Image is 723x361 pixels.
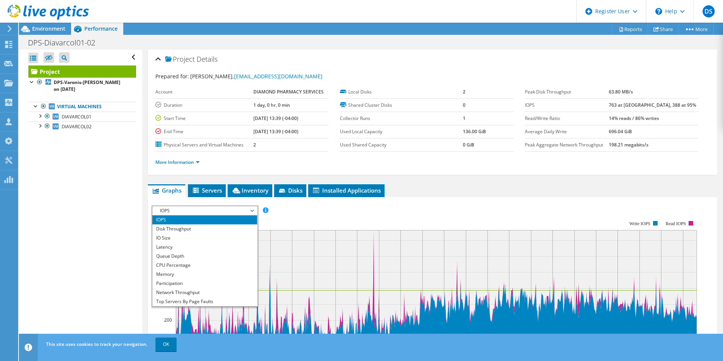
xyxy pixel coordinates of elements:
b: 136.00 GiB [463,128,486,135]
b: [DATE] 13:39 (-04:00) [253,115,298,121]
label: End Time [155,128,254,135]
label: Local Disks [340,88,463,96]
label: Average Daily Write [525,128,609,135]
span: Inventory [231,187,268,194]
label: Used Shared Capacity [340,141,463,149]
span: Installed Applications [312,187,381,194]
label: Physical Servers and Virtual Machines [155,141,254,149]
span: [PERSON_NAME], [190,73,323,80]
label: Used Local Capacity [340,128,463,135]
a: More [678,23,714,35]
b: 198.21 megabits/s [609,142,649,148]
li: IO Size [152,233,257,243]
b: DPS-Varonis-[PERSON_NAME] on [DATE] [54,79,120,92]
li: Network Throughput [152,288,257,297]
span: DS [703,5,715,17]
span: DIAVARCOL02 [62,123,92,130]
li: Memory [152,270,257,279]
span: Project [165,56,195,63]
b: 1 day, 0 hr, 0 min [253,102,290,108]
b: 0 [463,102,465,108]
a: Reports [612,23,648,35]
a: [EMAIL_ADDRESS][DOMAIN_NAME] [234,73,323,80]
label: IOPS [525,101,609,109]
a: Project [28,65,136,78]
a: More Information [155,159,200,165]
label: Shared Cluster Disks [340,101,463,109]
b: 763 at [GEOGRAPHIC_DATA], 388 at 95% [609,102,696,108]
a: DPS-Varonis-[PERSON_NAME] on [DATE] [28,78,136,94]
b: 0 GiB [463,142,474,148]
a: DIAVARCOL02 [28,121,136,131]
label: Read/Write Ratio [525,115,609,122]
li: Latency [152,243,257,252]
li: Queue Depth [152,252,257,261]
li: Top Servers By Page Faults [152,297,257,306]
b: 696.04 GiB [609,128,632,135]
label: Prepared for: [155,73,189,80]
text: 200 [164,317,172,323]
text: 100 [164,333,172,339]
text: Write IOPS [629,221,650,226]
a: OK [155,338,177,351]
li: Participation [152,279,257,288]
label: Start Time [155,115,254,122]
a: Share [648,23,679,35]
span: Graphs [152,187,182,194]
b: 1 [463,115,465,121]
label: Peak Aggregate Network Throughput [525,141,609,149]
span: Servers [192,187,222,194]
li: Disk Throughput [152,224,257,233]
h1: DPS-Diavarcol01-02 [25,39,107,47]
span: Performance [84,25,118,32]
b: [DATE] 13:39 (-04:00) [253,128,298,135]
label: Peak Disk Throughput [525,88,609,96]
li: CPU Percentage [152,261,257,270]
span: DIAVARCOL01 [62,114,92,120]
b: 2 [253,142,256,148]
label: Account [155,88,254,96]
span: Details [197,54,217,64]
span: Environment [32,25,65,32]
span: IOPS [156,206,253,215]
span: Disks [278,187,303,194]
a: DIAVARCOL01 [28,112,136,121]
li: IOPS [152,215,257,224]
label: Collector Runs [340,115,463,122]
b: 63.80 MB/s [609,89,633,95]
b: 2 [463,89,465,95]
label: Duration [155,101,254,109]
b: DIAMOND PHARMACY SERVICES [253,89,324,95]
svg: \n [655,8,662,15]
b: 14% reads / 86% writes [609,115,659,121]
span: This site uses cookies to track your navigation. [46,341,147,347]
text: Read IOPS [666,221,686,226]
a: Virtual Machines [28,102,136,112]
